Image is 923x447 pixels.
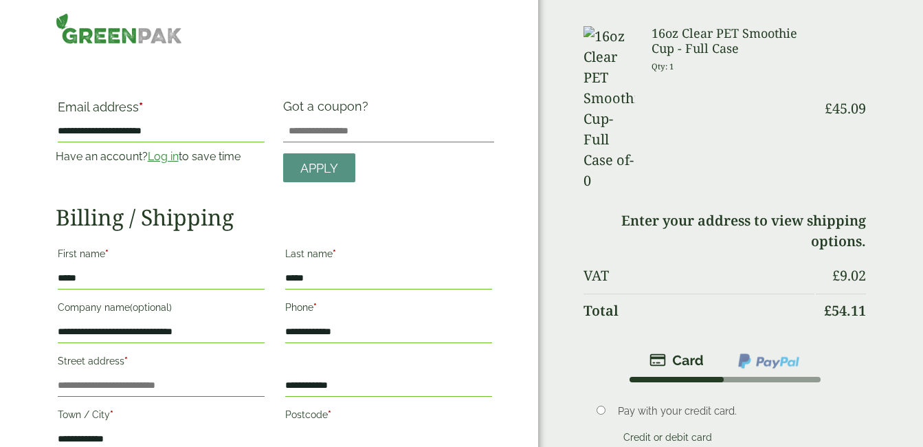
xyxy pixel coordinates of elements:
[328,409,331,420] abbr: required
[825,99,866,118] bdi: 45.09
[737,352,801,370] img: ppcp-gateway.png
[148,150,179,163] a: Log in
[618,432,718,447] label: Credit or debit card
[58,405,265,428] label: Town / City
[649,352,704,369] img: stripe.png
[313,302,317,313] abbr: required
[283,99,374,120] label: Got a coupon?
[583,204,866,258] td: Enter your address to view shipping options.
[285,244,492,268] label: Last name
[105,248,109,259] abbr: required
[652,61,674,72] small: Qty: 1
[333,248,336,259] abbr: required
[300,161,338,176] span: Apply
[832,266,866,285] bdi: 9.02
[130,302,172,313] span: (optional)
[824,301,832,320] span: £
[124,356,128,367] abbr: required
[285,405,492,428] label: Postcode
[58,244,265,268] label: First name
[583,26,635,191] img: 16oz Clear PET Smoothie Cup-Full Case of-0
[285,298,492,321] label: Phone
[283,153,355,183] a: Apply
[110,409,113,420] abbr: required
[583,294,814,327] th: Total
[58,298,265,321] label: Company name
[825,99,832,118] span: £
[56,13,182,44] img: GreenPak Supplies
[139,100,143,114] abbr: required
[618,404,847,419] p: Pay with your credit card.
[583,259,814,292] th: VAT
[56,204,495,230] h2: Billing / Shipping
[832,266,840,285] span: £
[824,301,866,320] bdi: 54.11
[56,149,267,165] p: Have an account? to save time
[58,101,265,120] label: Email address
[58,351,265,375] label: Street address
[652,26,814,56] h3: 16oz Clear PET Smoothie Cup - Full Case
